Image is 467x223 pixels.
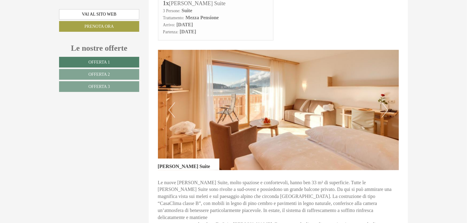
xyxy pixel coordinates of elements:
[158,159,219,170] div: [PERSON_NAME] Suite
[177,22,193,27] b: [DATE]
[163,30,179,34] small: Partenza:
[182,8,192,13] b: Suite
[163,9,181,13] small: 3 Persone:
[158,50,399,170] img: image
[88,72,110,77] span: Offerta 2
[59,42,139,54] div: Le nostre offerte
[382,102,388,118] button: Next
[163,23,175,27] small: Arrivo:
[185,15,219,20] b: Mezza Pensione
[59,9,139,20] a: Vai al sito web
[59,21,139,32] a: Prenota ora
[88,84,110,89] span: Offerta 3
[169,102,175,118] button: Previous
[88,60,110,64] span: Offerta 1
[163,16,185,20] small: Trattamento:
[180,29,196,34] b: [DATE]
